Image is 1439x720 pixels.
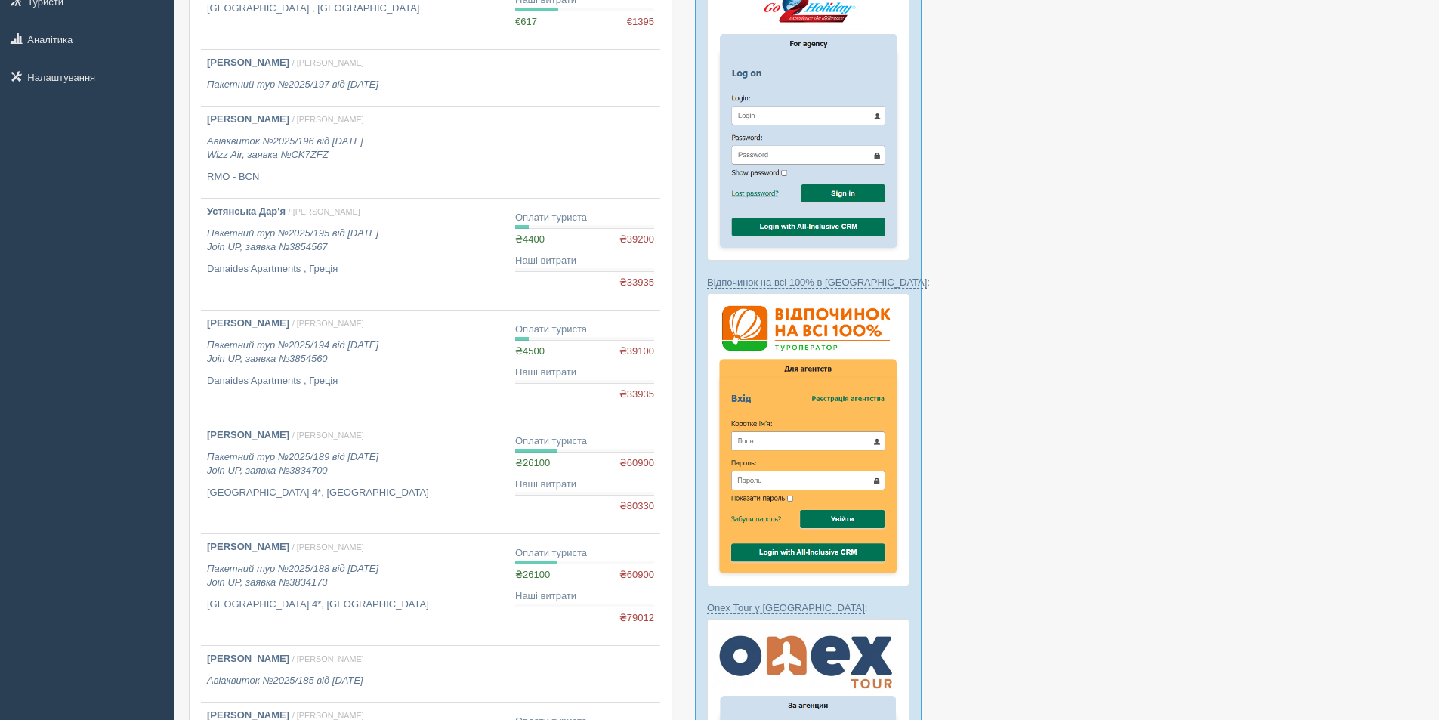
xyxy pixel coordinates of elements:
a: [PERSON_NAME] / [PERSON_NAME] Пакетний тур №2025/189 від [DATE]Join UP, заявка №3834700 [GEOGRAPH... [201,422,509,533]
b: [PERSON_NAME] [207,317,289,329]
a: [PERSON_NAME] / [PERSON_NAME] Авіаквиток №2025/185 від [DATE] [201,646,509,702]
a: [PERSON_NAME] / [PERSON_NAME] Пакетний тур №2025/194 від [DATE]Join UP, заявка №3854560 Danaides ... [201,311,509,422]
span: / [PERSON_NAME] [292,542,364,552]
a: [PERSON_NAME] / [PERSON_NAME] Авіаквиток №2025/196 від [DATE]Wizz Air, заявка №CK7ZFZ RMO - BCN [201,107,509,198]
img: %D0%B2%D1%96%D0%B4%D0%BF%D0%BE%D1%87%D0%B8%D0%BD%D0%BE%D0%BA-%D0%BD%D0%B0-%D0%B2%D1%81%D1%96-100-... [707,293,909,586]
p: [GEOGRAPHIC_DATA] 4*, [GEOGRAPHIC_DATA] [207,486,503,500]
i: Пакетний тур №2025/194 від [DATE] Join UP, заявка №3854560 [207,339,378,365]
span: / [PERSON_NAME] [292,319,364,328]
p: Danaides Apartments , Греція [207,374,503,388]
a: Відпочинок на всі 100% в [GEOGRAPHIC_DATA] [707,277,927,289]
i: Пакетний тур №2025/197 від [DATE] [207,79,378,90]
a: [PERSON_NAME] / [PERSON_NAME] Пакетний тур №2025/188 від [DATE]Join UP, заявка №3834173 [GEOGRAPH... [201,534,509,645]
span: ₴4400 [515,233,545,245]
span: / [PERSON_NAME] [292,431,364,440]
p: : [707,275,909,289]
i: Авіаквиток №2025/196 від [DATE] Wizz Air, заявка №CK7ZFZ [207,135,363,161]
div: Наші витрати [515,366,654,380]
div: Оплати туриста [515,546,654,561]
div: Оплати туриста [515,211,654,225]
span: ₴26100 [515,457,550,468]
span: ₴79012 [619,611,654,626]
span: / [PERSON_NAME] [292,115,364,124]
a: Устянська Дар'я / [PERSON_NAME] Пакетний тур №2025/195 від [DATE]Join UP, заявка №3854567 Danaide... [201,199,509,310]
b: [PERSON_NAME] [207,541,289,552]
b: [PERSON_NAME] [207,429,289,440]
p: [GEOGRAPHIC_DATA] , [GEOGRAPHIC_DATA] [207,2,503,16]
span: ₴33935 [619,276,654,290]
b: Устянська Дар'я [207,205,286,217]
span: / [PERSON_NAME] [292,711,364,720]
span: ₴39200 [619,233,654,247]
b: [PERSON_NAME] [207,653,289,664]
span: ₴33935 [619,388,654,402]
a: Onex Tour у [GEOGRAPHIC_DATA] [707,602,865,614]
div: Наші витрати [515,254,654,268]
span: ₴60900 [619,456,654,471]
p: RMO - BCN [207,170,503,184]
i: Авіаквиток №2025/185 від [DATE] [207,675,363,686]
b: [PERSON_NAME] [207,57,289,68]
span: €1395 [627,15,654,29]
div: Наші витрати [515,477,654,492]
div: Оплати туриста [515,323,654,337]
p: : [707,601,909,615]
b: [PERSON_NAME] [207,113,289,125]
span: / [PERSON_NAME] [292,654,364,663]
p: Danaides Apartments , Греція [207,262,503,277]
i: Пакетний тур №2025/195 від [DATE] Join UP, заявка №3854567 [207,227,378,253]
span: €617 [515,16,537,27]
div: Наші витрати [515,589,654,604]
div: Оплати туриста [515,434,654,449]
span: ₴80330 [619,499,654,514]
span: ₴39100 [619,345,654,359]
span: ₴26100 [515,569,550,580]
span: / [PERSON_NAME] [292,58,364,67]
span: ₴60900 [619,568,654,582]
span: / [PERSON_NAME] [289,207,360,216]
i: Пакетний тур №2025/188 від [DATE] Join UP, заявка №3834173 [207,563,378,589]
a: [PERSON_NAME] / [PERSON_NAME] Пакетний тур №2025/197 від [DATE] [201,50,509,106]
p: [GEOGRAPHIC_DATA] 4*, [GEOGRAPHIC_DATA] [207,598,503,612]
i: Пакетний тур №2025/189 від [DATE] Join UP, заявка №3834700 [207,451,378,477]
span: ₴4500 [515,345,545,357]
